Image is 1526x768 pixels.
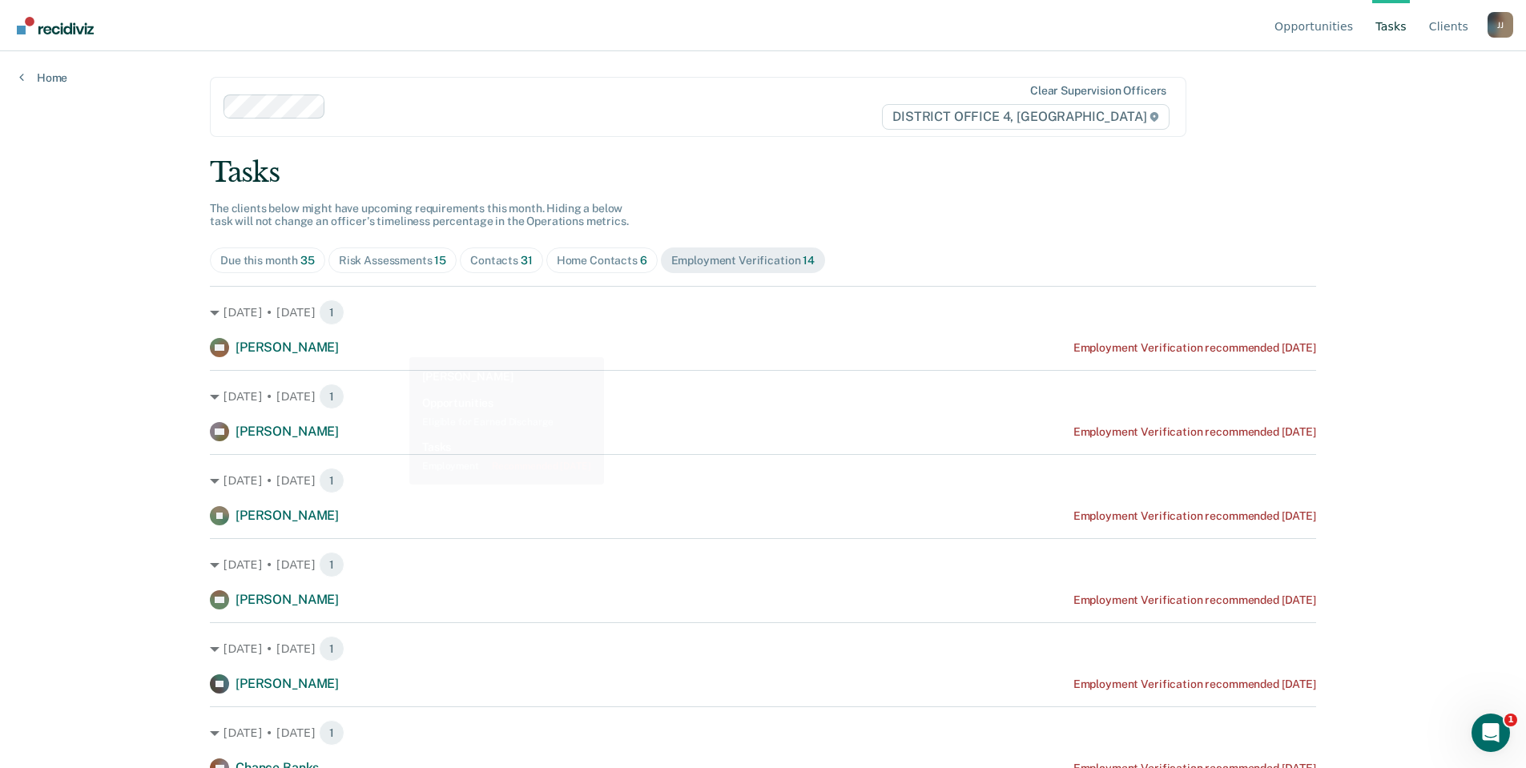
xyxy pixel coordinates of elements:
div: [DATE] • [DATE] 1 [210,636,1316,661]
span: 1 [319,720,344,746]
div: [DATE] • [DATE] 1 [210,384,1316,409]
span: [PERSON_NAME] [236,340,339,355]
div: Employment Verification [671,254,815,267]
span: 1 [319,636,344,661]
div: [DATE] • [DATE] 1 [210,720,1316,746]
div: [DATE] • [DATE] 1 [210,552,1316,577]
span: [PERSON_NAME] [236,508,339,523]
span: 1 [319,468,344,493]
div: Home Contacts [557,254,647,267]
span: The clients below might have upcoming requirements this month. Hiding a below task will not chang... [210,202,629,228]
button: Profile dropdown button [1488,12,1513,38]
span: DISTRICT OFFICE 4, [GEOGRAPHIC_DATA] [882,104,1170,130]
a: Home [19,70,67,85]
span: 31 [521,254,533,267]
div: Risk Assessments [339,254,446,267]
div: Employment Verification recommended [DATE] [1073,593,1316,607]
div: Employment Verification recommended [DATE] [1073,341,1316,355]
div: Clear supervision officers [1030,84,1166,98]
div: Employment Verification recommended [DATE] [1073,425,1316,439]
span: 1 [319,552,344,577]
div: [DATE] • [DATE] 1 [210,468,1316,493]
span: 1 [319,384,344,409]
div: Tasks [210,156,1316,189]
span: 35 [300,254,315,267]
span: [PERSON_NAME] [236,424,339,439]
span: 6 [640,254,647,267]
img: Recidiviz [17,17,94,34]
div: [DATE] • [DATE] 1 [210,300,1316,325]
div: Employment Verification recommended [DATE] [1073,509,1316,523]
span: 15 [434,254,446,267]
div: J J [1488,12,1513,38]
span: 1 [1504,714,1517,726]
span: [PERSON_NAME] [236,676,339,691]
div: Due this month [220,254,315,267]
iframe: Intercom live chat [1472,714,1510,752]
span: [PERSON_NAME] [236,592,339,607]
div: Employment Verification recommended [DATE] [1073,678,1316,691]
span: 1 [319,300,344,325]
span: 14 [803,254,815,267]
div: Contacts [470,254,533,267]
